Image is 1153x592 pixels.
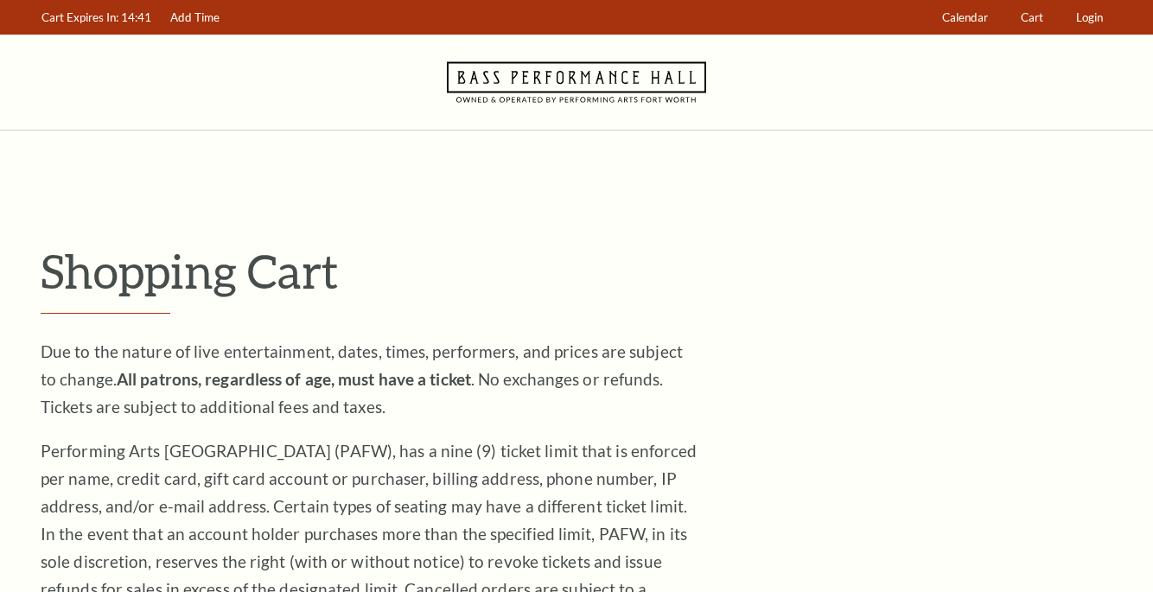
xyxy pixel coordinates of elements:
span: Cart [1021,10,1043,24]
a: Login [1068,1,1112,35]
a: Calendar [934,1,997,35]
strong: All patrons, regardless of age, must have a ticket [117,369,471,389]
span: Calendar [942,10,988,24]
span: Login [1076,10,1103,24]
a: Add Time [162,1,228,35]
span: Cart Expires In: [41,10,118,24]
span: 14:41 [121,10,151,24]
p: Shopping Cart [41,243,1112,299]
a: Cart [1013,1,1052,35]
span: Due to the nature of live entertainment, dates, times, performers, and prices are subject to chan... [41,341,683,417]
